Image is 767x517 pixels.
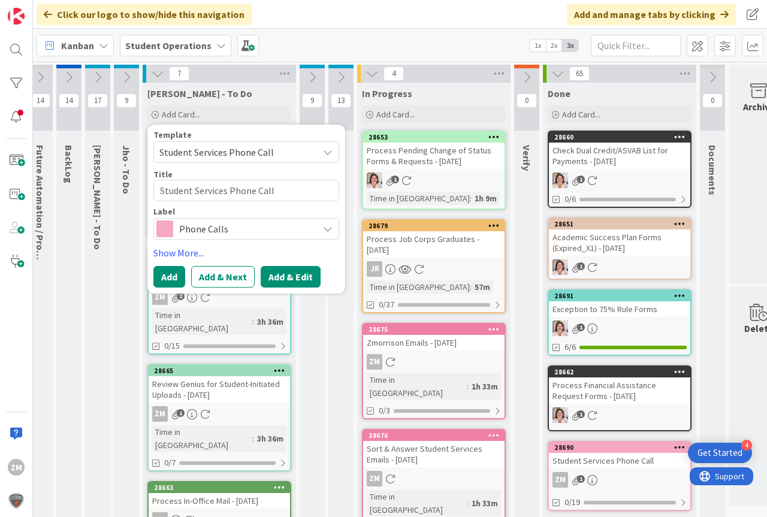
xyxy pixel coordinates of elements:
[469,380,501,393] div: 1h 33m
[254,315,286,328] div: 3h 36m
[706,145,718,195] span: Documents
[549,442,690,468] div: 28690Student Services Phone Call
[549,407,690,423] div: EW
[577,323,585,331] span: 1
[549,143,690,169] div: Check Dual Credit/ASVAB List for Payments - [DATE]
[147,247,291,355] a: 28671Process LOA Forms / Requests / Returns - [DATE]ZMTime in [GEOGRAPHIC_DATA]:3h 36m0/15
[549,442,690,453] div: 28690
[577,410,585,418] span: 1
[152,406,168,422] div: ZM
[569,66,590,81] span: 65
[472,192,500,205] div: 1h 9m
[149,365,290,376] div: 28665
[369,431,505,440] div: 28676
[8,8,25,25] img: Visit kanbanzone.com
[549,291,690,301] div: 28691
[552,407,568,423] img: EW
[147,364,291,471] a: 28665Review Genius for Student-Initiated Uploads - [DATE]ZMTime in [GEOGRAPHIC_DATA]:3h 36m0/7
[367,280,470,294] div: Time in [GEOGRAPHIC_DATA]
[152,425,252,452] div: Time in [GEOGRAPHIC_DATA]
[254,432,286,445] div: 3h 36m
[369,222,505,230] div: 28679
[34,145,46,308] span: Future Automation / Process Building
[177,292,185,300] span: 2
[363,220,505,231] div: 28679
[177,409,185,417] span: 1
[554,133,690,141] div: 28660
[549,367,690,404] div: 28662Process Financial Assistance Request Forms - [DATE]
[697,447,742,459] div: Get Started
[552,173,568,188] img: EW
[30,93,50,108] span: 14
[577,475,585,483] span: 1
[549,173,690,188] div: EW
[92,145,104,250] span: Emilie - To Do
[549,132,690,143] div: 28660
[362,131,506,210] a: 28653Process Pending Change of Status Forms & Requests - [DATE]EWTime in [GEOGRAPHIC_DATA]:1h 9m
[363,430,505,467] div: 28676Sort & Answer Student Services Emails - [DATE]
[549,259,690,275] div: EW
[391,176,399,183] span: 1
[159,144,309,160] span: Student Services Phone Call
[162,109,200,120] span: Add Card...
[549,472,690,488] div: ZM
[116,93,137,108] span: 9
[149,289,290,305] div: ZM
[363,132,505,169] div: 28653Process Pending Change of Status Forms & Requests - [DATE]
[472,280,493,294] div: 57m
[554,220,690,228] div: 28651
[363,220,505,258] div: 28679Process Job Corps Graduates - [DATE]
[552,321,568,336] img: EW
[59,93,79,108] span: 14
[363,471,505,486] div: ZM
[564,341,576,353] span: 6/6
[379,404,390,417] span: 0/3
[367,354,382,370] div: ZM
[688,443,752,463] div: Open Get Started checklist, remaining modules: 4
[554,292,690,300] div: 28691
[169,66,189,81] span: 7
[554,368,690,376] div: 28662
[153,246,339,260] a: Show More...
[741,440,752,451] div: 4
[562,109,600,120] span: Add Card...
[149,482,290,493] div: 28663
[564,496,580,509] span: 0/19
[152,309,252,335] div: Time in [GEOGRAPHIC_DATA]
[552,259,568,275] img: EW
[530,40,546,52] span: 1x
[549,301,690,317] div: Exception to 75% Rule Forms
[252,432,254,445] span: :
[363,354,505,370] div: ZM
[467,380,469,393] span: :
[152,289,168,305] div: ZM
[469,497,501,510] div: 1h 33m
[153,169,173,180] label: Title
[552,472,568,488] div: ZM
[363,132,505,143] div: 28653
[25,2,55,16] span: Support
[363,261,505,277] div: JR
[363,324,505,335] div: 28675
[367,373,467,400] div: Time in [GEOGRAPHIC_DATA]
[367,192,470,205] div: Time in [GEOGRAPHIC_DATA]
[363,335,505,350] div: Zmorrison Emails - [DATE]
[562,40,578,52] span: 3x
[548,365,691,431] a: 28662Process Financial Assistance Request Forms - [DATE]EW
[252,315,254,328] span: :
[363,324,505,350] div: 28675Zmorrison Emails - [DATE]
[362,87,412,99] span: In Progress
[546,40,562,52] span: 2x
[63,145,75,183] span: BackLog
[363,430,505,441] div: 28676
[149,376,290,403] div: Review Genius for Student-Initiated Uploads - [DATE]
[549,321,690,336] div: EW
[331,93,351,108] span: 13
[149,482,290,509] div: 28663Process In-Office Mail - [DATE]
[549,377,690,404] div: Process Financial Assistance Request Forms - [DATE]
[367,173,382,188] img: EW
[470,192,472,205] span: :
[164,456,176,469] span: 0/7
[261,266,321,288] button: Add & Edit
[87,93,108,108] span: 17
